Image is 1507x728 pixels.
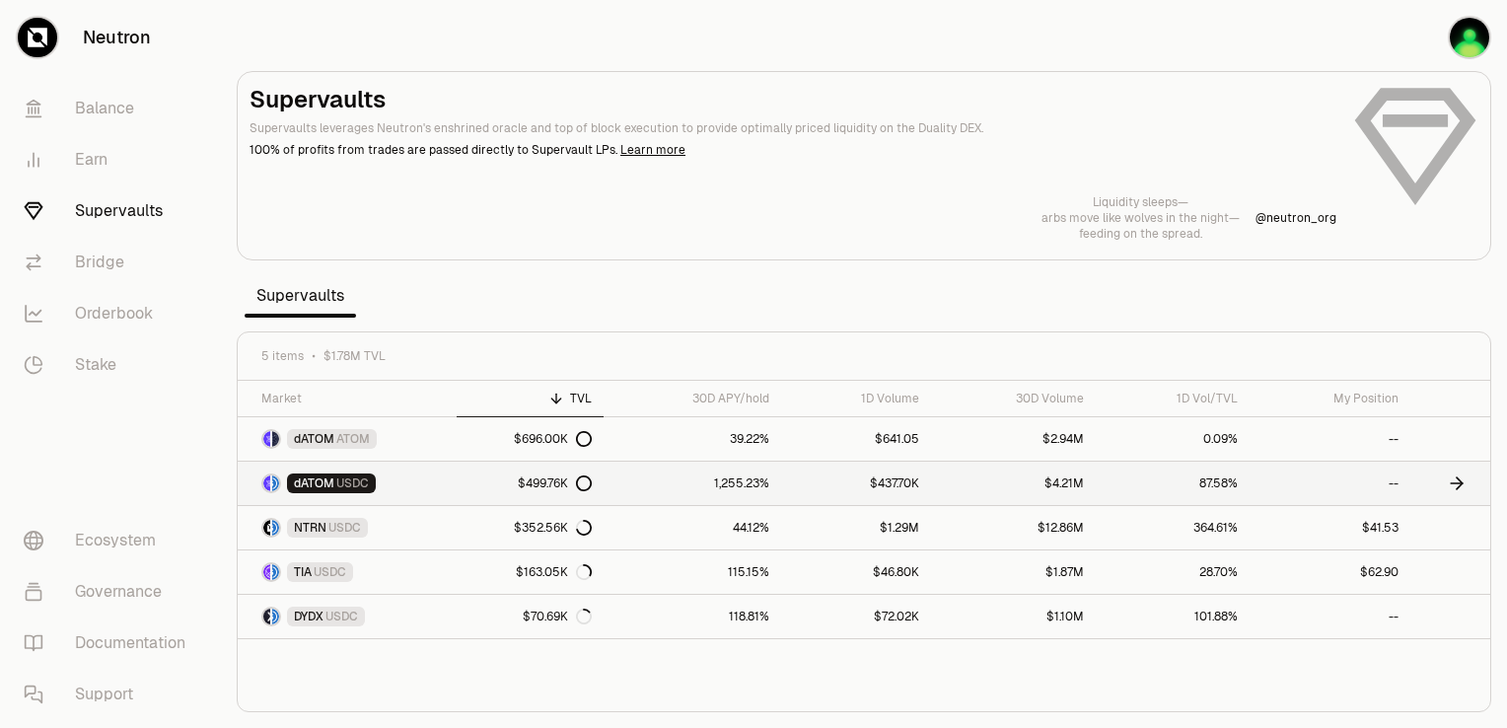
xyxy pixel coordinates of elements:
[457,417,604,461] a: $696.00K
[1250,462,1409,505] a: --
[8,515,213,566] a: Ecosystem
[238,462,457,505] a: dATOM LogoUSDC LogodATOMUSDC
[781,595,931,638] a: $72.02K
[931,462,1096,505] a: $4.21M
[8,618,213,669] a: Documentation
[325,609,358,624] span: USDC
[781,506,931,549] a: $1.29M
[1261,391,1398,406] div: My Position
[793,391,919,406] div: 1D Volume
[516,564,592,580] div: $163.05K
[523,609,592,624] div: $70.69K
[514,431,592,447] div: $696.00K
[1250,550,1409,594] a: $62.90
[8,237,213,288] a: Bridge
[8,339,213,391] a: Stake
[250,119,1336,137] p: Supervaults leverages Neutron's enshrined oracle and top of block execution to provide optimally ...
[1250,417,1409,461] a: --
[294,564,312,580] span: TIA
[615,391,769,406] div: 30D APY/hold
[1108,391,1239,406] div: 1D Vol/TVL
[272,431,279,447] img: ATOM Logo
[294,520,326,536] span: NTRN
[1096,506,1251,549] a: 364.61%
[620,142,685,158] a: Learn more
[250,141,1336,159] p: 100% of profits from trades are passed directly to Supervault LPs.
[245,276,356,316] span: Supervaults
[1041,210,1240,226] p: arbs move like wolves in the night—
[261,348,304,364] span: 5 items
[238,417,457,461] a: dATOM LogoATOM LogodATOMATOM
[1096,595,1251,638] a: 101.88%
[1096,462,1251,505] a: 87.58%
[604,462,781,505] a: 1,255.23%
[781,417,931,461] a: $641.05
[1041,226,1240,242] p: feeding on the spread.
[272,475,279,491] img: USDC Logo
[272,520,279,536] img: USDC Logo
[604,417,781,461] a: 39.22%
[931,550,1096,594] a: $1.87M
[250,84,1336,115] h2: Supervaults
[931,417,1096,461] a: $2.94M
[604,595,781,638] a: 118.81%
[1041,194,1240,242] a: Liquidity sleeps—arbs move like wolves in the night—feeding on the spread.
[294,609,323,624] span: DYDX
[261,391,445,406] div: Market
[931,506,1096,549] a: $12.86M
[294,475,334,491] span: dATOM
[518,475,592,491] div: $499.76K
[336,431,370,447] span: ATOM
[314,564,346,580] span: USDC
[943,391,1084,406] div: 30D Volume
[263,609,270,624] img: DYDX Logo
[263,431,270,447] img: dATOM Logo
[294,431,334,447] span: dATOM
[781,550,931,594] a: $46.80K
[238,506,457,549] a: NTRN LogoUSDC LogoNTRNUSDC
[272,609,279,624] img: USDC Logo
[323,348,386,364] span: $1.78M TVL
[604,550,781,594] a: 115.15%
[1096,550,1251,594] a: 28.70%
[328,520,361,536] span: USDC
[604,506,781,549] a: 44.12%
[238,595,457,638] a: DYDX LogoUSDC LogoDYDXUSDC
[457,462,604,505] a: $499.76K
[1256,210,1336,226] a: @neutron_org
[263,520,270,536] img: NTRN Logo
[8,83,213,134] a: Balance
[238,550,457,594] a: TIA LogoUSDC LogoTIAUSDC
[8,185,213,237] a: Supervaults
[272,564,279,580] img: USDC Logo
[781,462,931,505] a: $437.70K
[8,288,213,339] a: Orderbook
[457,506,604,549] a: $352.56K
[263,564,270,580] img: TIA Logo
[1250,595,1409,638] a: --
[1250,506,1409,549] a: $41.53
[931,595,1096,638] a: $1.10M
[514,520,592,536] div: $352.56K
[457,595,604,638] a: $70.69K
[1256,210,1336,226] p: @ neutron_org
[468,391,592,406] div: TVL
[263,475,270,491] img: dATOM Logo
[336,475,369,491] span: USDC
[1096,417,1251,461] a: 0.09%
[8,566,213,618] a: Governance
[457,550,604,594] a: $163.05K
[1450,18,1489,57] img: Test
[8,669,213,720] a: Support
[8,134,213,185] a: Earn
[1041,194,1240,210] p: Liquidity sleeps—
